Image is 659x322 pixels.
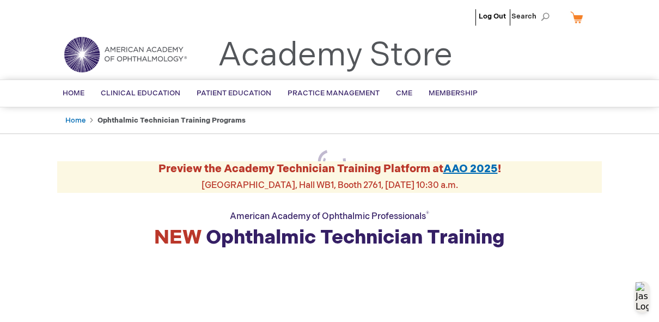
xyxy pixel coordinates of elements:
span: Practice Management [288,89,380,98]
span: Membership [429,89,478,98]
strong: Ophthalmic Technician Training Programs [97,116,246,125]
a: Home [65,116,86,125]
span: NEW [154,226,202,250]
span: Clinical Education [101,89,180,98]
span: American Academy of Ophthalmic Professionals [230,211,429,222]
sup: ® [426,210,429,217]
span: Home [63,89,84,98]
a: AAO 2025 [443,162,498,175]
span: Patient Education [197,89,271,98]
span: Search [511,5,553,27]
strong: Ophthalmic Technician Training [154,226,505,250]
strong: Preview the Academy Technician Training Platform at ! [158,162,501,175]
span: [GEOGRAPHIC_DATA], Hall WB1, Booth 2761, [DATE] 10:30 a.m. [202,180,458,191]
span: CME [396,89,412,98]
a: Academy Store [218,36,453,75]
a: Log Out [479,12,506,21]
